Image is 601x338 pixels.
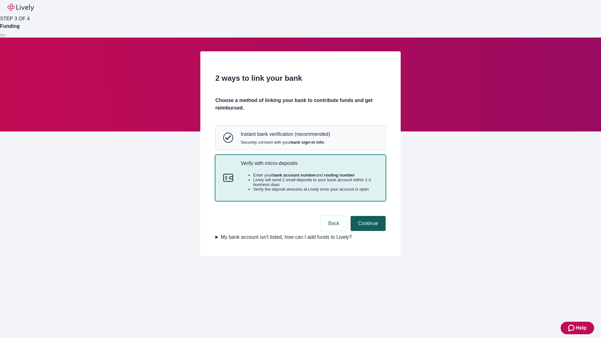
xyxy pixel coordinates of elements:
button: Instant bank verificationInstant bank verification (recommended)Securely connect with yourbank si... [216,126,385,149]
button: Zendesk support iconHelp [561,322,594,334]
svg: Zendesk support icon [568,324,576,332]
p: Verify with micro-deposits [241,160,378,166]
strong: routing number [324,173,355,177]
strong: bank account number [273,173,316,177]
summary: My bank account isn't listed, how can I add funds to Lively? [215,233,386,241]
strong: bank sign-in info [290,140,324,145]
h2: 2 ways to link your bank [215,73,386,84]
svg: Micro-deposits [223,173,233,183]
li: Verify the deposit amounts at Lively once your account is open [253,187,378,192]
li: Enter your and [253,173,378,177]
span: Securely connect with your . [241,140,330,145]
button: Continue [351,216,386,231]
span: Help [576,324,587,332]
button: Micro-depositsVerify with micro-depositsEnter yourbank account numberand routing numberLively wil... [216,155,385,201]
img: Lively [8,4,34,11]
button: Back [321,216,347,231]
p: Instant bank verification (recommended) [241,131,330,137]
svg: Instant bank verification [223,133,233,143]
li: Lively will send 2 small deposits to your bank account within 1-2 business days [253,177,378,187]
h4: Choose a method of linking your bank to contribute funds and get reimbursed. [215,97,386,112]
